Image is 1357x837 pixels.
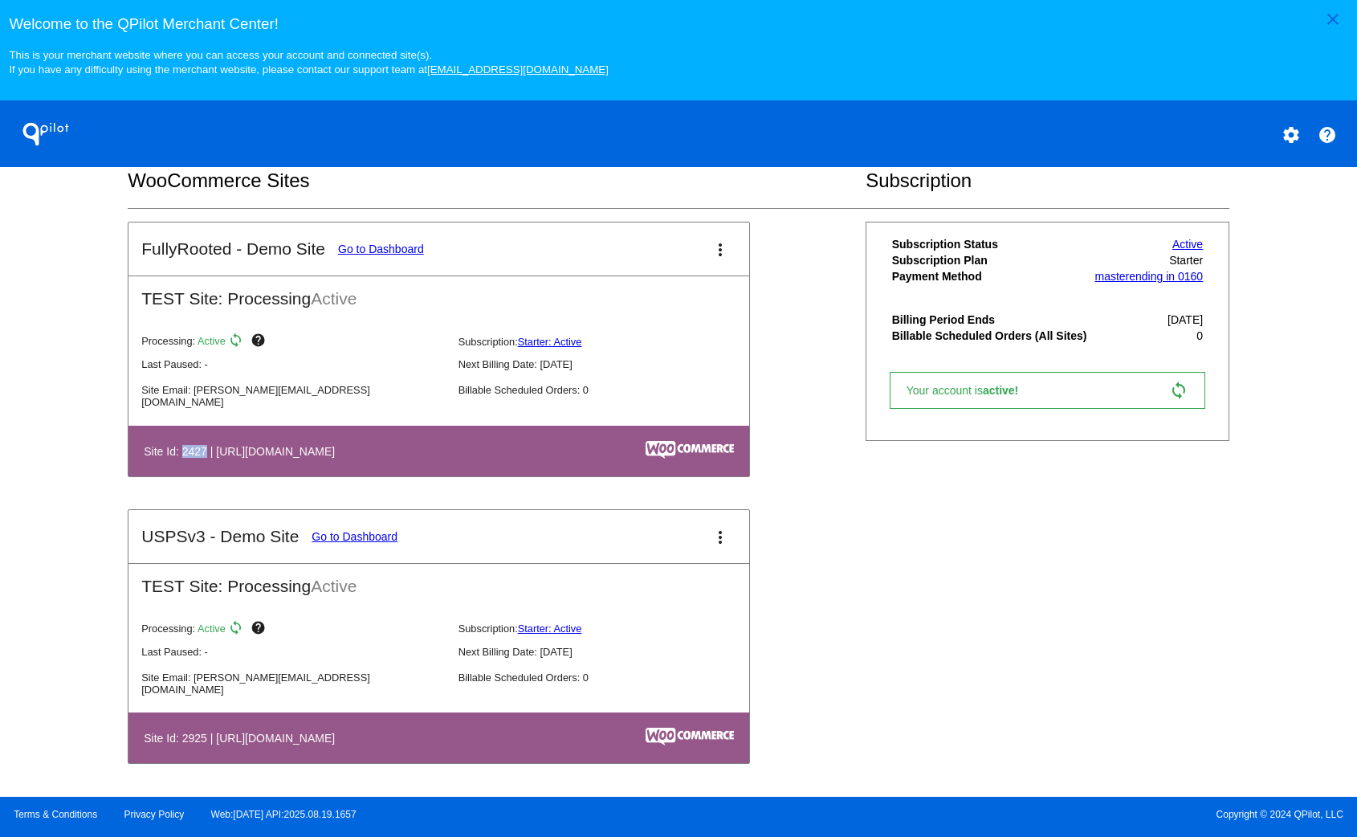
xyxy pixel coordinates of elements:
[1094,270,1129,283] span: master
[141,358,445,370] p: Last Paused: -
[228,333,247,352] mat-icon: sync
[141,672,445,696] p: Site Email: [PERSON_NAME][EMAIL_ADDRESS][DOMAIN_NAME]
[891,237,1091,251] th: Subscription Status
[9,49,608,76] small: This is your merchant website where you can access your account and connected site(s). If you hav...
[891,269,1091,284] th: Payment Method
[141,239,325,259] h2: FullyRooted - Demo Site
[1318,125,1337,145] mat-icon: help
[198,623,226,635] span: Active
[211,809,357,820] a: Web:[DATE] API:2025.08.19.1657
[141,527,299,546] h2: USPSv3 - Demo Site
[458,646,762,658] p: Next Billing Date: [DATE]
[338,243,424,255] a: Go to Dashboard
[646,441,734,459] img: c53aa0e5-ae75-48aa-9bee-956650975ee5
[711,240,730,259] mat-icon: more_vert
[458,623,762,635] p: Subscription:
[1168,313,1203,326] span: [DATE]
[692,809,1343,820] span: Copyright © 2024 QPilot, LLC
[14,809,97,820] a: Terms & Conditions
[228,620,247,639] mat-icon: sync
[518,623,582,635] a: Starter: Active
[312,530,397,543] a: Go to Dashboard
[891,253,1091,267] th: Subscription Plan
[1169,381,1188,400] mat-icon: sync
[711,528,730,547] mat-icon: more_vert
[890,372,1205,409] a: Your account isactive! sync
[458,336,762,348] p: Subscription:
[128,169,866,192] h2: WooCommerce Sites
[128,564,749,596] h2: TEST Site: Processing
[1172,238,1203,251] a: Active
[891,329,1091,343] th: Billable Scheduled Orders (All Sites)
[907,384,1035,397] span: Your account is
[1323,10,1343,29] mat-icon: close
[646,728,734,745] img: c53aa0e5-ae75-48aa-9bee-956650975ee5
[983,384,1026,397] span: active!
[1169,254,1203,267] span: Starter
[124,809,185,820] a: Privacy Policy
[141,384,445,408] p: Site Email: [PERSON_NAME][EMAIL_ADDRESS][DOMAIN_NAME]
[144,445,343,458] h4: Site Id: 2427 | [URL][DOMAIN_NAME]
[458,672,762,684] p: Billable Scheduled Orders: 0
[198,336,226,348] span: Active
[14,118,78,150] h1: QPilot
[1196,329,1203,342] span: 0
[427,63,609,76] a: [EMAIL_ADDRESS][DOMAIN_NAME]
[251,620,270,639] mat-icon: help
[1094,270,1203,283] a: masterending in 0160
[458,384,762,396] p: Billable Scheduled Orders: 0
[141,333,445,352] p: Processing:
[311,289,357,308] span: Active
[141,646,445,658] p: Last Paused: -
[311,577,357,595] span: Active
[144,732,343,745] h4: Site Id: 2925 | [URL][DOMAIN_NAME]
[128,276,749,308] h2: TEST Site: Processing
[891,312,1091,327] th: Billing Period Ends
[9,15,1347,33] h3: Welcome to the QPilot Merchant Center!
[251,333,270,352] mat-icon: help
[1282,125,1301,145] mat-icon: settings
[458,358,762,370] p: Next Billing Date: [DATE]
[141,620,445,639] p: Processing:
[866,169,1229,192] h2: Subscription
[518,336,582,348] a: Starter: Active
